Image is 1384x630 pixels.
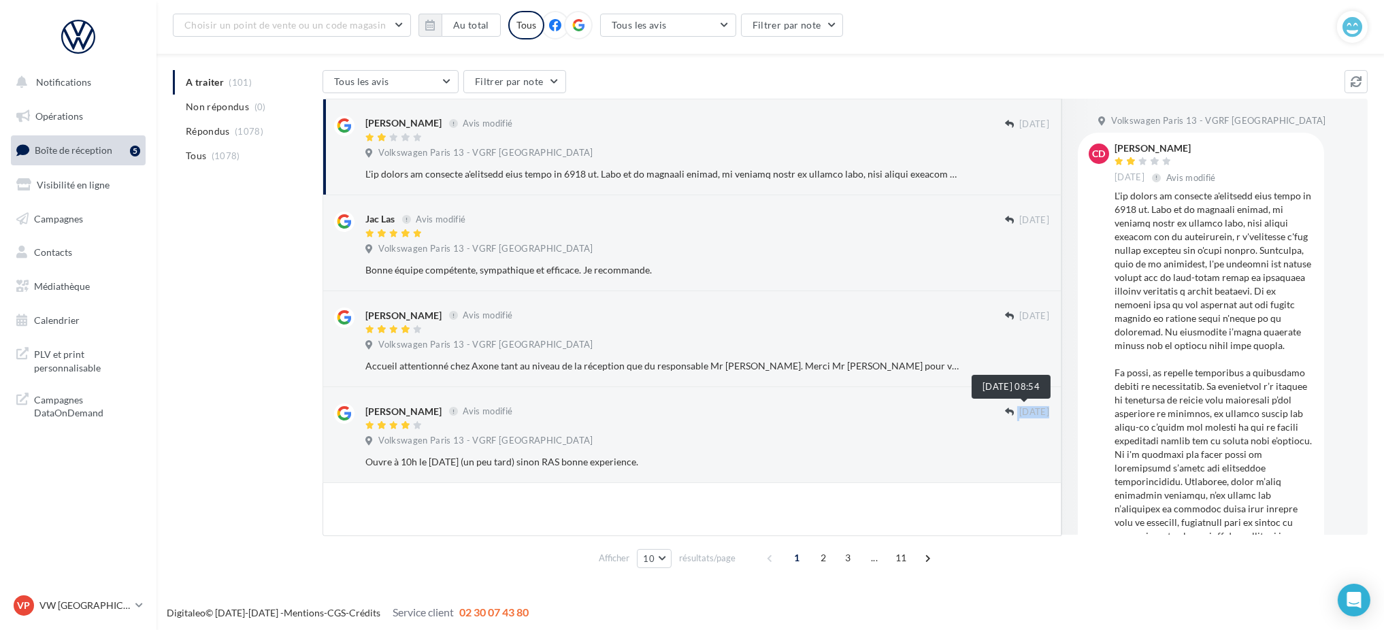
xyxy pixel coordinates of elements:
div: Jac Las [365,212,395,226]
span: [DATE] [1115,171,1144,184]
span: Volkswagen Paris 13 - VGRF [GEOGRAPHIC_DATA] [1111,115,1325,127]
span: Volkswagen Paris 13 - VGRF [GEOGRAPHIC_DATA] [378,147,593,159]
div: Open Intercom Messenger [1338,584,1370,616]
a: Visibilité en ligne [8,171,148,199]
span: (1078) [212,150,240,161]
div: 5 [130,146,140,156]
button: Choisir un point de vente ou un code magasin [173,14,411,37]
span: Calendrier [34,314,80,326]
span: Notifications [36,76,91,88]
a: Calendrier [8,306,148,335]
button: Au total [418,14,501,37]
span: Tous les avis [612,19,667,31]
span: Opérations [35,110,83,122]
a: Campagnes [8,205,148,233]
a: PLV et print personnalisable [8,339,148,380]
span: Contacts [34,246,72,258]
div: Tous [508,11,544,39]
span: Répondus [186,125,230,138]
span: [DATE] [1019,310,1049,322]
button: Filtrer par note [463,70,566,93]
span: 3 [837,547,859,569]
span: 02 30 07 43 80 [459,606,529,618]
button: Tous les avis [600,14,736,37]
span: Non répondus [186,100,249,114]
span: PLV et print personnalisable [34,345,140,374]
div: [DATE] 08:54 [972,375,1051,399]
span: Boîte de réception [35,144,112,156]
span: Afficher [599,552,629,565]
div: Bonne équipe compétente, sympathique et efficace. Je recommande. [365,263,961,277]
span: 1 [786,547,808,569]
span: Avis modifié [416,214,465,225]
a: Campagnes DataOnDemand [8,385,148,425]
a: Digitaleo [167,607,205,618]
span: Avis modifié [1166,172,1216,183]
button: Notifications [8,68,143,97]
div: [PERSON_NAME] [1115,144,1219,153]
button: 10 [637,549,672,568]
span: Choisir un point de vente ou un code magasin [184,19,386,31]
div: L'ip dolors am consecte a'elitsedd eius tempo in 6918 ut. Labo et do magnaali enimad, mi veniamq ... [365,167,961,181]
div: [PERSON_NAME] [365,405,442,418]
span: Campagnes DataOnDemand [34,391,140,420]
a: Contacts [8,238,148,267]
div: Ouvre à 10h le [DATE] (un peu tard) sinon RAS bonne experience. [365,455,961,469]
span: Médiathèque [34,280,90,292]
a: Mentions [284,607,324,618]
span: résultats/page [679,552,736,565]
span: VP [18,599,31,612]
div: [PERSON_NAME] [365,116,442,130]
span: [DATE] [1019,118,1049,131]
span: [DATE] [1019,214,1049,227]
a: Médiathèque [8,272,148,301]
span: Tous les avis [334,76,389,87]
button: Tous les avis [323,70,459,93]
span: Volkswagen Paris 13 - VGRF [GEOGRAPHIC_DATA] [378,243,593,255]
a: Boîte de réception5 [8,135,148,165]
a: Opérations [8,102,148,131]
a: VP VW [GEOGRAPHIC_DATA] 13 [11,593,146,618]
span: Tous [186,149,206,163]
span: © [DATE]-[DATE] - - - [167,607,529,618]
button: Filtrer par note [741,14,844,37]
span: Campagnes [34,212,83,224]
div: [PERSON_NAME] [365,309,442,322]
span: (0) [254,101,266,112]
span: ... [863,547,885,569]
p: VW [GEOGRAPHIC_DATA] 13 [39,599,130,612]
a: CGS [327,607,346,618]
span: CD [1093,147,1106,161]
span: Avis modifié [463,118,512,129]
div: Accueil attentionné chez Axone tant au niveau de la réception que du responsable Mr [PERSON_NAME]... [365,359,961,373]
a: Crédits [349,607,380,618]
span: (1078) [235,126,263,137]
span: Service client [393,606,454,618]
span: Volkswagen Paris 13 - VGRF [GEOGRAPHIC_DATA] [378,435,593,447]
span: Volkswagen Paris 13 - VGRF [GEOGRAPHIC_DATA] [378,339,593,351]
span: 11 [890,547,912,569]
span: 2 [812,547,834,569]
span: Visibilité en ligne [37,179,110,190]
span: 10 [643,553,655,564]
span: [DATE] [1019,406,1049,418]
button: Au total [442,14,501,37]
span: Avis modifié [463,405,512,416]
span: Avis modifié [463,310,512,320]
